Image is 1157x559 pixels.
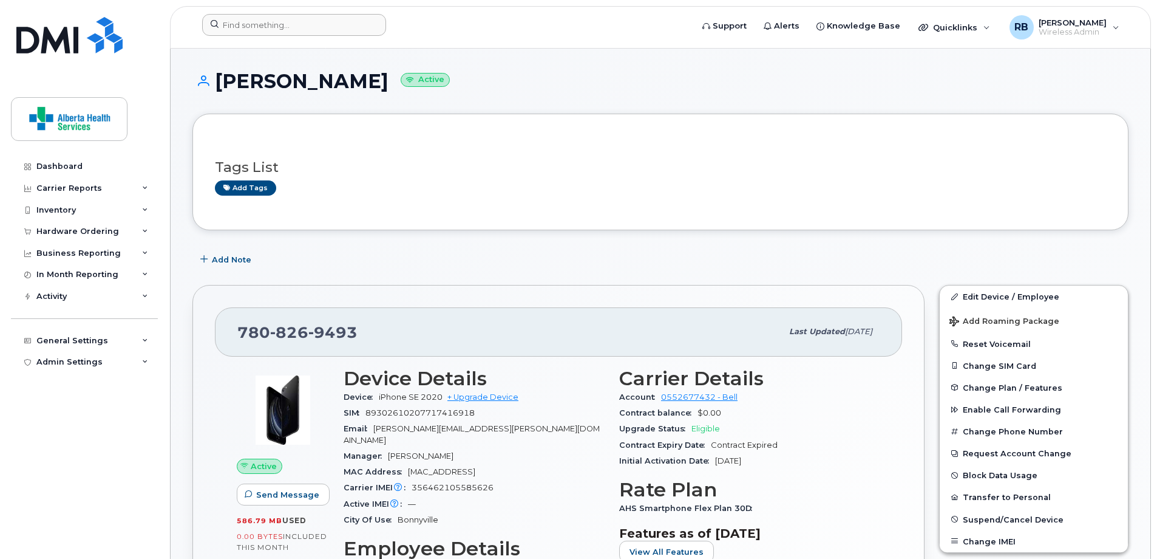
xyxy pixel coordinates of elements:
[401,73,450,87] small: Active
[398,515,438,524] span: Bonnyville
[215,180,276,196] a: Add tags
[619,368,880,389] h3: Carrier Details
[940,530,1128,552] button: Change IMEI
[344,515,398,524] span: City Of Use
[940,377,1128,399] button: Change Plan / Features
[344,424,600,444] span: [PERSON_NAME][EMAIL_ADDRESS][PERSON_NAME][DOMAIN_NAME]
[256,489,319,501] span: Send Message
[661,393,738,402] a: 0552677432 - Bell
[237,323,358,341] span: 780
[619,526,880,541] h3: Features as of [DATE]
[408,499,416,509] span: —
[711,441,778,450] span: Contract Expired
[940,442,1128,464] button: Request Account Change
[619,479,880,501] h3: Rate Plan
[379,393,443,402] span: iPhone SE 2020
[192,249,262,270] button: Add Note
[789,327,845,336] span: Last updated
[691,424,720,433] span: Eligible
[963,383,1062,392] span: Change Plan / Features
[237,516,282,525] span: 586.79 MB
[270,323,308,341] span: 826
[282,516,307,525] span: used
[237,532,327,552] span: included this month
[237,484,330,506] button: Send Message
[344,467,408,476] span: MAC Address
[940,486,1128,508] button: Transfer to Personal
[408,467,475,476] span: [MAC_ADDRESS]
[940,355,1128,377] button: Change SIM Card
[619,456,715,465] span: Initial Activation Date
[344,483,412,492] span: Carrier IMEI
[619,393,661,402] span: Account
[619,408,697,417] span: Contract balance
[344,393,379,402] span: Device
[344,499,408,509] span: Active IMEI
[963,515,1064,524] span: Suspend/Cancel Device
[365,408,475,417] span: 89302610207717416918
[619,441,711,450] span: Contract Expiry Date
[697,408,721,417] span: $0.00
[344,408,365,417] span: SIM
[447,393,518,402] a: + Upgrade Device
[940,509,1128,530] button: Suspend/Cancel Device
[940,464,1128,486] button: Block Data Usage
[940,333,1128,355] button: Reset Voicemail
[212,254,251,266] span: Add Note
[192,70,1128,92] h1: [PERSON_NAME]
[344,424,373,433] span: Email
[412,483,494,492] span: 356462105585626
[237,532,283,541] span: 0.00 Bytes
[845,327,872,336] span: [DATE]
[308,323,358,341] span: 9493
[940,399,1128,420] button: Enable Call Forwarding
[963,405,1061,414] span: Enable Call Forwarding
[949,317,1059,328] span: Add Roaming Package
[940,308,1128,333] button: Add Roaming Package
[344,451,388,461] span: Manager
[715,456,741,465] span: [DATE]
[344,368,605,389] h3: Device Details
[619,504,758,513] span: AHS Smartphone Flex Plan 30D
[940,286,1128,307] a: Edit Device / Employee
[940,420,1128,442] button: Change Phone Number
[629,546,704,558] span: View All Features
[246,374,319,447] img: image20231002-3703462-2fle3a.jpeg
[251,461,277,472] span: Active
[215,160,1106,175] h3: Tags List
[619,424,691,433] span: Upgrade Status
[388,451,453,461] span: [PERSON_NAME]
